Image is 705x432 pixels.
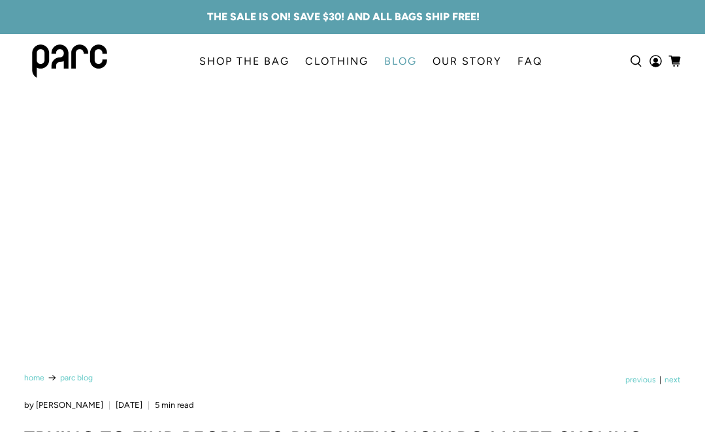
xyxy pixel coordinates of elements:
span: 5 min read [152,400,194,410]
a: Next [664,376,681,384]
span: | [656,374,664,386]
a: by [PERSON_NAME] [24,400,103,410]
a: Home [24,374,44,382]
a: FAQ [510,43,550,80]
a: THE SALE IS ON! SAVE $30! AND ALL BAGS SHIP FREE! [207,9,480,25]
a: BLOG [376,43,425,80]
a: OUR STORY [425,43,510,80]
a: Previous [625,376,656,384]
img: parc bag logo [32,44,107,78]
nav: main navigation [191,34,550,88]
a: Parc Blog [60,374,93,382]
nav: breadcrumbs [24,374,93,382]
a: CLOTHING [297,43,376,80]
a: SHOP THE BAG [191,43,297,80]
h1: How to Find Cycling Friends & Group Rides: Best Ways to Meet Cyclists in Your Area [59,188,647,247]
span: [DATE] [112,400,142,410]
